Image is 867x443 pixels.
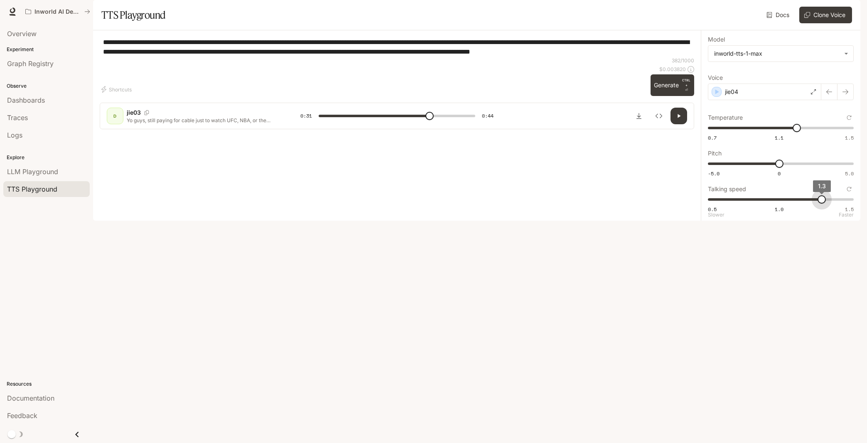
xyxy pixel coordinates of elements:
[127,108,141,117] p: jie03
[708,134,717,141] span: 0.7
[845,113,854,122] button: Reset to default
[708,37,725,42] p: Model
[845,206,854,213] span: 1.5
[778,170,781,177] span: 0
[300,112,312,120] span: 0:31
[127,117,280,124] p: Yo guys, still paying for cable just to watch UFC, NBA, or the news? Seriously? Check this out—th...
[659,66,686,73] p: $ 0.003820
[651,74,694,96] button: GenerateCTRL +⏎
[839,212,854,217] p: Faster
[775,206,783,213] span: 1.0
[708,212,725,217] p: Slower
[22,3,94,20] button: All workspaces
[682,78,691,88] p: CTRL +
[708,46,853,62] div: inworld-tts-1-max
[818,182,826,190] span: 1.3
[34,8,81,15] p: Inworld AI Demos
[775,134,783,141] span: 1.1
[845,185,854,194] button: Reset to default
[672,57,694,64] p: 382 / 1000
[725,88,738,96] p: jie04
[708,150,722,156] p: Pitch
[708,75,723,81] p: Voice
[708,186,746,192] p: Talking speed
[799,7,852,23] button: Clone Voice
[765,7,793,23] a: Docs
[845,170,854,177] span: 5.0
[631,108,647,124] button: Download audio
[714,49,840,58] div: inworld-tts-1-max
[101,7,166,23] h1: TTS Playground
[708,170,720,177] span: -5.0
[651,108,667,124] button: Inspect
[108,109,122,123] div: D
[482,112,494,120] span: 0:44
[845,134,854,141] span: 1.5
[708,206,717,213] span: 0.5
[708,115,743,121] p: Temperature
[141,110,152,115] button: Copy Voice ID
[682,78,691,93] p: ⏎
[100,83,135,96] button: Shortcuts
